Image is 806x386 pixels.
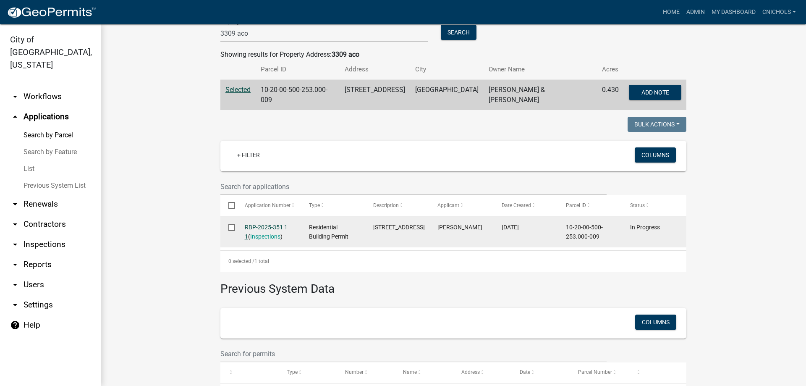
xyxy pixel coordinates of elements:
button: Columns [635,147,676,163]
span: Tom Saurey [437,224,482,231]
a: Selected [225,86,251,94]
datatable-header-cell: Name [395,362,453,383]
div: Showing results for Property Address: [220,50,686,60]
datatable-header-cell: Date Created [494,195,558,215]
th: Owner Name [484,60,597,79]
span: Date [520,369,530,375]
datatable-header-cell: Date [512,362,570,383]
datatable-header-cell: Type [301,195,365,215]
button: Bulk Actions [628,117,686,132]
span: In Progress [630,224,660,231]
datatable-header-cell: Select [220,195,236,215]
i: arrow_drop_down [10,219,20,229]
button: Add Note [629,85,681,100]
input: Search for applications [220,178,607,195]
i: arrow_drop_down [10,239,20,249]
th: City [410,60,484,79]
span: Application Number [245,202,290,208]
i: help [10,320,20,330]
datatable-header-cell: Type [279,362,337,383]
datatable-header-cell: Status [622,195,686,215]
i: arrow_drop_down [10,92,20,102]
span: Number [345,369,364,375]
datatable-header-cell: Number [337,362,395,383]
datatable-header-cell: Parcel ID [558,195,622,215]
datatable-header-cell: Address [453,362,512,383]
span: Residential Building Permit [309,224,348,240]
button: Search [441,25,476,40]
span: Name [403,369,417,375]
span: 0 selected / [228,258,254,264]
span: Description [373,202,399,208]
th: Address [340,60,410,79]
span: Add Note [641,89,669,96]
i: arrow_drop_up [10,112,20,122]
div: ( ) [245,223,293,242]
strong: 3309 aco [332,50,359,58]
i: arrow_drop_down [10,199,20,209]
td: [STREET_ADDRESS] [340,80,410,110]
div: 1 total [220,251,686,272]
i: arrow_drop_down [10,280,20,290]
button: Columns [635,315,676,330]
td: [PERSON_NAME] & [PERSON_NAME] [484,80,597,110]
span: Date Created [502,202,531,208]
datatable-header-cell: Application Number [236,195,301,215]
th: Parcel ID [256,60,340,79]
a: Inspections [250,233,280,240]
a: Home [659,4,683,20]
datatable-header-cell: Applicant [429,195,494,215]
span: Applicant [437,202,459,208]
span: Status [630,202,645,208]
span: Type [287,369,298,375]
span: Parcel ID [566,202,586,208]
span: Parcel Number [578,369,612,375]
datatable-header-cell: Description [365,195,429,215]
a: RBP-2025-351 1 1 [245,224,288,240]
input: Search for permits [220,345,607,362]
i: arrow_drop_down [10,300,20,310]
span: 09/16/2025 [502,224,519,231]
span: 10-20-00-500-253.000-009 [566,224,603,240]
td: 0.430 [597,80,624,110]
td: [GEOGRAPHIC_DATA] [410,80,484,110]
span: 3309 Acorn Lane | Lot 990 [373,224,425,231]
td: 10-20-00-500-253.000-009 [256,80,340,110]
h3: Previous System Data [220,272,686,298]
th: Acres [597,60,624,79]
a: My Dashboard [708,4,759,20]
i: arrow_drop_down [10,260,20,270]
span: Type [309,202,320,208]
span: Address [461,369,480,375]
a: cnichols [759,4,799,20]
a: Admin [683,4,708,20]
a: + Filter [230,147,267,163]
datatable-header-cell: Parcel Number [570,362,628,383]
